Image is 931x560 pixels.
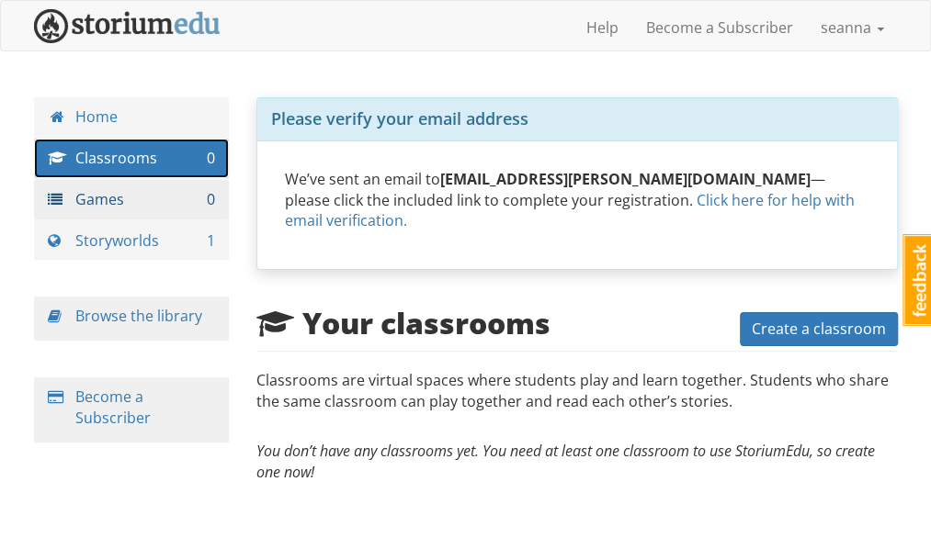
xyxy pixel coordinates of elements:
[34,180,230,219] a: Games 0
[34,9,221,43] img: StoriumEDU
[807,5,898,50] a: seanna
[440,169,811,189] strong: [EMAIL_ADDRESS][PERSON_NAME][DOMAIN_NAME]
[740,312,898,346] button: Create a classroom
[573,5,632,50] a: Help
[256,307,551,339] h2: Your classrooms
[632,5,807,50] a: Become a Subscriber
[256,441,875,482] em: You don’t have any classrooms yet. You need at least one classroom to use StoriumEdu, so create o...
[207,189,215,210] span: 0
[271,107,528,129] span: Please verify your email address
[75,386,151,428] a: Become a Subscriber
[207,148,215,169] span: 0
[34,221,230,261] a: Storyworlds 1
[285,169,869,232] p: We’ve sent an email to — please click the included link to complete your registration.
[752,319,886,339] span: Create a classroom
[75,306,202,326] a: Browse the library
[256,370,898,431] p: Classrooms are virtual spaces where students play and learn together. Students who share the same...
[34,97,230,137] a: Home
[34,139,230,178] a: Classrooms 0
[285,190,855,231] a: Click here for help with email verification.
[207,230,215,252] span: 1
